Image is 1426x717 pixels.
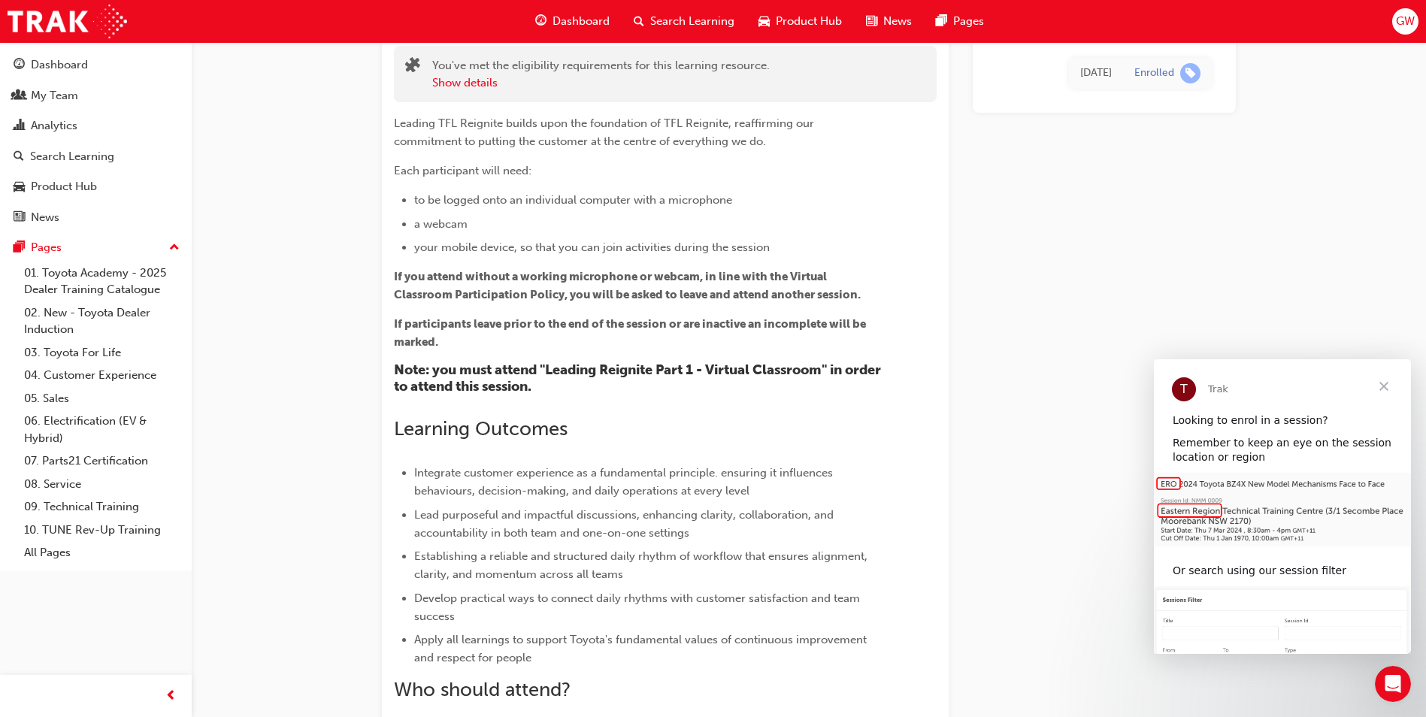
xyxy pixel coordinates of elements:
[14,59,25,72] span: guage-icon
[6,234,186,262] button: Pages
[394,417,568,440] span: Learning Outcomes
[535,12,546,31] span: guage-icon
[31,239,62,256] div: Pages
[622,6,746,37] a: search-iconSearch Learning
[1080,65,1112,82] div: Fri Jun 06 2025 11:51:51 GMT+0930 (Australian Central Standard Time)
[8,5,127,38] img: Trak
[924,6,996,37] a: pages-iconPages
[14,150,24,164] span: search-icon
[414,633,870,664] span: Apply all learnings to support Toyota's fundamental values of continuous improvement and respect ...
[18,449,186,473] a: 07. Parts21 Certification
[776,13,842,30] span: Product Hub
[18,410,186,449] a: 06. Electrification (EV & Hybrid)
[758,12,770,31] span: car-icon
[394,116,817,148] span: Leading TFL Reignite builds upon the foundation of TFL Reignite, reaffirming our commitment to pu...
[31,209,59,226] div: News
[14,241,25,255] span: pages-icon
[18,262,186,301] a: 01. Toyota Academy - 2025 Dealer Training Catalogue
[31,117,77,135] div: Analytics
[523,6,622,37] a: guage-iconDashboard
[18,387,186,410] a: 05. Sales
[746,6,854,37] a: car-iconProduct Hub
[18,364,186,387] a: 04. Customer Experience
[1392,8,1418,35] button: GW
[414,241,770,254] span: your mobile device, so that you can join activities during the session
[169,238,180,258] span: up-icon
[18,473,186,496] a: 08. Service
[936,12,947,31] span: pages-icon
[6,51,186,79] a: Dashboard
[165,687,177,706] span: prev-icon
[432,57,770,91] div: You've met the eligibility requirements for this learning resource.
[6,48,186,234] button: DashboardMy TeamAnalyticsSearch LearningProduct HubNews
[18,495,186,519] a: 09. Technical Training
[394,270,861,301] span: If you attend without a working microphone or webcam, in line with the Virtual Classroom Particip...
[18,541,186,564] a: All Pages
[634,12,644,31] span: search-icon
[414,193,732,207] span: to be logged onto an individual computer with a microphone
[6,143,186,171] a: Search Learning
[405,59,420,76] span: puzzle-icon
[30,148,114,165] div: Search Learning
[394,317,868,349] span: If participants leave prior to the end of the session or are inactive an incomplete will be marked.
[394,164,531,177] span: Each participant will need:
[6,204,186,231] a: News
[31,87,78,104] div: My Team
[14,180,25,194] span: car-icon
[6,82,186,110] a: My Team
[394,678,571,701] span: Who should attend?
[414,217,468,231] span: a webcam
[1154,359,1411,654] iframe: Intercom live chat message
[14,89,25,103] span: people-icon
[414,591,863,623] span: Develop practical ways to connect daily rhythms with customer satisfaction and team success
[1375,666,1411,702] iframe: Intercom live chat
[31,178,97,195] div: Product Hub
[1396,13,1415,30] span: GW
[18,341,186,365] a: 03. Toyota For Life
[18,519,186,542] a: 10. TUNE Rev-Up Training
[414,508,837,540] span: Lead purposeful and impactful discussions, enhancing clarity, collaboration, and accountability i...
[31,56,88,74] div: Dashboard
[394,362,884,395] span: Note: you must attend "Leading Reignite Part 1 - Virtual Classroom" in order to attend this session.
[14,211,25,225] span: news-icon
[6,173,186,201] a: Product Hub
[553,13,610,30] span: Dashboard
[1180,63,1200,83] span: learningRecordVerb_ENROLL-icon
[14,120,25,133] span: chart-icon
[650,13,734,30] span: Search Learning
[866,12,877,31] span: news-icon
[414,549,870,581] span: Establishing a reliable and structured daily rhythm of workflow that ensures alignment, clarity, ...
[18,301,186,341] a: 02. New - Toyota Dealer Induction
[414,466,836,498] span: Integrate customer experience as a fundamental principle. ensuring it influences behaviours, deci...
[432,74,498,92] button: Show details
[1134,66,1174,80] div: Enrolled
[854,6,924,37] a: news-iconNews
[953,13,984,30] span: Pages
[883,13,912,30] span: News
[6,112,186,140] a: Analytics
